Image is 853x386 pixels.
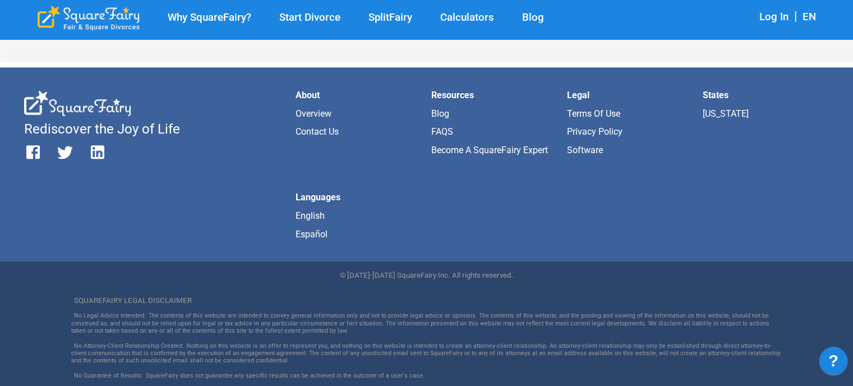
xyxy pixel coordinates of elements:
div: SQUAREFAIRY LEGAL DISCLAIMER [71,289,782,312]
a: Privacy Policy [567,126,623,137]
a: Calculators [426,11,508,24]
li: Languages [296,192,422,203]
div: EN [803,10,816,25]
a: Overview [296,108,331,119]
a: Start Divorce [265,11,354,24]
div: SquareFairy White Logo [24,90,131,116]
li: States [703,90,829,100]
a: [US_STATE] [703,108,749,119]
a: Blog [508,11,558,24]
li: Rediscover the Joy of Life [24,125,287,135]
span: No Guarantee of Results : [71,372,146,379]
a: Contact Us [296,126,339,137]
a: Terms of Use [567,108,620,119]
span: No Legal Advice Intended : [71,312,149,319]
div: SquareFairy Logo [38,6,140,31]
a: Log In [759,11,789,23]
a: Español [296,229,328,240]
a: FAQS [431,126,453,137]
a: Become a SquareFairy Expert [431,145,548,155]
iframe: JSD widget [814,341,853,386]
li: Legal [567,90,694,100]
li: About [296,90,422,100]
a: Why SquareFairy? [154,11,265,24]
a: Software [567,145,603,155]
li: Resources [431,90,558,100]
a: Blog [431,108,449,119]
a: SplitFairy [354,11,426,24]
span: No Attorney-Client Relationship Created : [71,342,187,350]
span: | [789,9,803,23]
a: English [296,210,325,221]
